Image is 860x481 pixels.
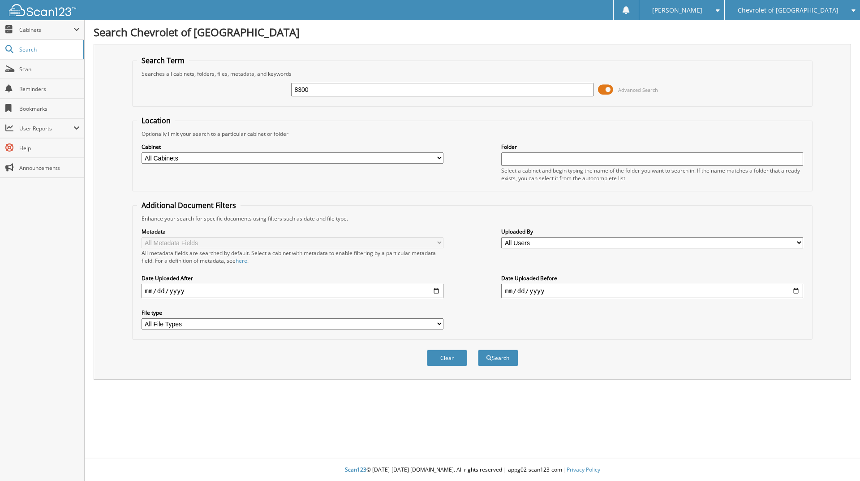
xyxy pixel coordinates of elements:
div: All metadata fields are searched by default. Select a cabinet with metadata to enable filtering b... [142,249,443,264]
div: Optionally limit your search to a particular cabinet or folder [137,130,808,138]
span: Advanced Search [618,87,658,93]
label: Metadata [142,228,443,235]
button: Clear [427,350,467,366]
div: Enhance your search for specific documents using filters such as date and file type. [137,215,808,222]
span: [PERSON_NAME] [652,8,702,13]
button: Search [478,350,518,366]
span: Chevrolet of [GEOGRAPHIC_DATA] [738,8,838,13]
label: Folder [501,143,803,151]
iframe: Chat Widget [815,438,860,481]
input: end [501,284,803,298]
label: Cabinet [142,143,443,151]
div: Select a cabinet and begin typing the name of the folder you want to search in. If the name match... [501,167,803,182]
legend: Additional Document Filters [137,200,241,210]
label: File type [142,309,443,316]
label: Date Uploaded After [142,274,443,282]
span: Scan123 [345,466,366,473]
legend: Location [137,116,175,126]
h1: Search Chevrolet of [GEOGRAPHIC_DATA] [94,25,851,39]
span: Reminders [19,85,80,93]
span: Search [19,46,78,53]
label: Date Uploaded Before [501,274,803,282]
input: start [142,284,443,298]
span: Bookmarks [19,105,80,113]
div: Searches all cabinets, folders, files, metadata, and keywords [137,70,808,78]
span: Cabinets [19,26,73,34]
span: Scan [19,65,80,73]
div: © [DATE]-[DATE] [DOMAIN_NAME]. All rights reserved | appg02-scan123-com | [85,459,860,481]
label: Uploaded By [501,228,803,235]
legend: Search Term [137,56,189,65]
a: Privacy Policy [567,466,600,473]
span: User Reports [19,125,73,132]
span: Announcements [19,164,80,172]
a: here [236,257,247,264]
img: scan123-logo-white.svg [9,4,76,16]
span: Help [19,144,80,152]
